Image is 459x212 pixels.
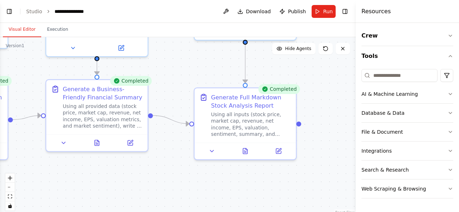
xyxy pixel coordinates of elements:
button: Web Scraping & Browsing [361,179,453,198]
h4: Resources [361,7,391,16]
button: Show left sidebar [4,6,14,16]
button: Hide right sidebar [340,6,350,16]
button: Crew [361,26,453,46]
g: Edge from c5e8c1b1-e1ba-4cd4-b895-4bfd48cce510 to 743cdcc5-ebf3-4cc0-975b-66312341d446 [13,112,41,124]
div: Generate Full Markdown Stock Analysis Report [211,93,291,110]
g: Edge from 743cdcc5-ebf3-4cc0-975b-66312341d446 to 2b30c461-5b0b-494d-8013-8942904fb321 [153,112,189,128]
div: Integrations [361,147,392,154]
button: Open in side panel [264,146,293,156]
button: Run [312,5,336,18]
div: Web Scraping & Browsing [361,185,426,192]
span: Hide Agents [285,46,311,51]
button: fit view [5,192,15,201]
button: zoom in [5,173,15,183]
button: Publish [276,5,309,18]
div: AI & Machine Learning [361,90,418,98]
button: Search & Research [361,161,453,179]
g: Edge from aee5d882-52e8-4bdb-9ed3-33487ab77b3c to 743cdcc5-ebf3-4cc0-975b-66312341d446 [93,53,101,75]
div: React Flow controls [5,173,15,211]
button: Hide Agents [272,43,316,54]
button: Open in side panel [116,138,145,148]
div: Search & Research [361,166,409,173]
button: Execution [41,22,74,37]
button: zoom out [5,183,15,192]
button: File & Document [361,123,453,141]
div: Completed [258,84,300,94]
a: Studio [26,9,42,14]
button: Tools [361,46,453,66]
div: CompletedGenerate a Business-Friendly Financial SummaryUsing all provided data (stock price, mark... [46,79,148,152]
button: Visual Editor [3,22,41,37]
button: Download [235,5,274,18]
div: Version 1 [6,43,24,49]
span: Run [323,8,333,15]
button: Integrations [361,142,453,160]
div: Using all provided data (stock price, market cap, revenue, net income, EPS, valuation metrics, an... [63,103,143,129]
button: View output [228,146,262,156]
span: Publish [288,8,306,15]
nav: breadcrumb [26,8,90,15]
div: Database & Data [361,109,404,117]
div: CompletedGenerate Full Markdown Stock Analysis ReportUsing all inputs (stock price, market cap, r... [194,88,297,160]
div: Generate a Business-Friendly Financial Summary [63,85,143,102]
button: View output [80,138,114,148]
div: Completed [110,76,152,86]
button: Database & Data [361,104,453,122]
div: Tools [361,66,453,204]
div: Using all inputs (stock price, market cap, revenue, net income, EPS, valuation, sentiment, summar... [211,111,291,138]
button: toggle interactivity [5,201,15,211]
g: Edge from ae8bb98d-4aab-4d00-b3a8-cf0797022190 to 2b30c461-5b0b-494d-8013-8942904fb321 [241,44,249,83]
button: Open in side panel [98,43,145,53]
div: File & Document [361,128,403,135]
button: AI & Machine Learning [361,85,453,103]
span: Download [246,8,271,15]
